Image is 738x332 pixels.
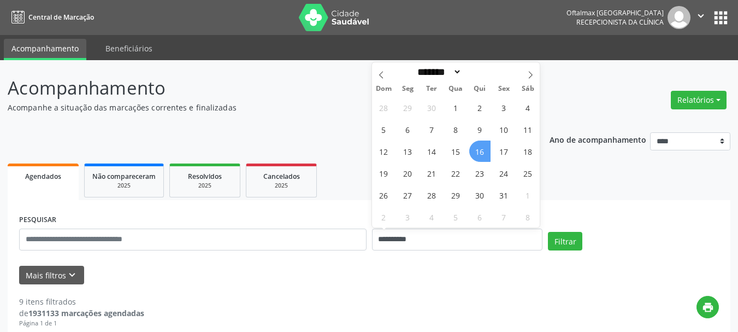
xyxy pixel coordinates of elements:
span: Outubro 20, 2025 [397,162,418,184]
a: Acompanhamento [4,39,86,60]
span: Outubro 24, 2025 [493,162,515,184]
img: img [668,6,690,29]
div: Oftalmax [GEOGRAPHIC_DATA] [566,8,664,18]
span: Outubro 19, 2025 [373,162,394,184]
span: Qua [444,85,468,92]
span: Outubro 4, 2025 [517,97,539,118]
button: Relatórios [671,91,727,109]
span: Outubro 25, 2025 [517,162,539,184]
a: Central de Marcação [8,8,94,26]
span: Outubro 10, 2025 [493,119,515,140]
span: Não compareceram [92,172,156,181]
span: Novembro 6, 2025 [469,206,491,228]
span: Novembro 8, 2025 [517,206,539,228]
span: Outubro 9, 2025 [469,119,491,140]
span: Outubro 22, 2025 [445,162,467,184]
span: Novembro 7, 2025 [493,206,515,228]
p: Acompanhamento [8,74,513,102]
button: print [696,296,719,318]
span: Outubro 2, 2025 [469,97,491,118]
span: Outubro 16, 2025 [469,141,491,162]
button: apps [711,8,730,27]
span: Outubro 5, 2025 [373,119,394,140]
span: Outubro 18, 2025 [517,141,539,162]
span: Central de Marcação [28,13,94,22]
button: Filtrar [548,232,582,251]
span: Novembro 2, 2025 [373,206,394,228]
span: Seg [395,85,420,92]
i: keyboard_arrow_down [66,269,78,281]
i:  [695,10,707,22]
span: Outubro 28, 2025 [421,184,442,206]
span: Agendados [25,172,61,181]
span: Resolvidos [188,172,222,181]
span: Outubro 7, 2025 [421,119,442,140]
select: Month [414,66,462,78]
span: Sex [492,85,516,92]
span: Setembro 30, 2025 [421,97,442,118]
span: Sáb [516,85,540,92]
div: Página 1 de 1 [19,319,144,328]
span: Ter [420,85,444,92]
div: 2025 [254,182,309,190]
span: Outubro 23, 2025 [469,162,491,184]
span: Outubro 29, 2025 [445,184,467,206]
span: Outubro 27, 2025 [397,184,418,206]
span: Outubro 3, 2025 [493,97,515,118]
span: Novembro 5, 2025 [445,206,467,228]
p: Ano de acompanhamento [550,132,646,146]
span: Outubro 26, 2025 [373,184,394,206]
span: Novembro 1, 2025 [517,184,539,206]
span: Outubro 6, 2025 [397,119,418,140]
span: Outubro 30, 2025 [469,184,491,206]
input: Year [462,66,498,78]
span: Setembro 28, 2025 [373,97,394,118]
button: Mais filtroskeyboard_arrow_down [19,266,84,285]
span: Outubro 15, 2025 [445,141,467,162]
div: 2025 [178,182,232,190]
a: Beneficiários [98,39,160,58]
span: Outubro 1, 2025 [445,97,467,118]
div: de [19,307,144,319]
div: 2025 [92,182,156,190]
span: Outubro 17, 2025 [493,141,515,162]
span: Dom [372,85,396,92]
span: Cancelados [263,172,300,181]
div: 9 itens filtrados [19,296,144,307]
span: Outubro 8, 2025 [445,119,467,140]
strong: 1931133 marcações agendadas [28,308,144,318]
span: Outubro 12, 2025 [373,141,394,162]
span: Novembro 3, 2025 [397,206,418,228]
span: Novembro 4, 2025 [421,206,442,228]
p: Acompanhe a situação das marcações correntes e finalizadas [8,102,513,113]
span: Outubro 31, 2025 [493,184,515,206]
span: Setembro 29, 2025 [397,97,418,118]
span: Recepcionista da clínica [576,18,664,27]
span: Outubro 11, 2025 [517,119,539,140]
i: print [702,301,714,313]
span: Outubro 13, 2025 [397,141,418,162]
span: Qui [468,85,492,92]
span: Outubro 14, 2025 [421,141,442,162]
button:  [690,6,711,29]
label: PESQUISAR [19,212,56,229]
span: Outubro 21, 2025 [421,162,442,184]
